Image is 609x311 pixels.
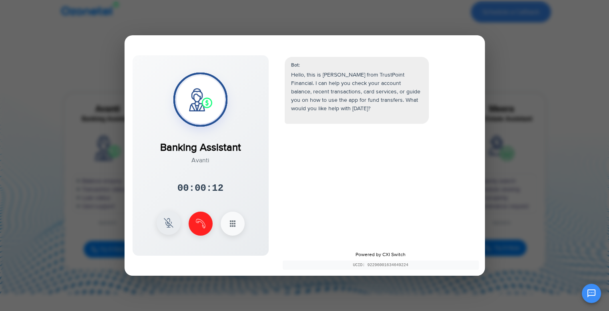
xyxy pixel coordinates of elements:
p: Hello, this is [PERSON_NAME] from TrustPoint Financial. I can help you check your account balance... [291,71,422,113]
div: Avanti [160,155,241,165]
div: UCID: 92296001634649224 [283,261,479,270]
img: end Icon [196,219,205,228]
button: Open chat [582,284,601,303]
img: mute Icon [164,218,173,228]
div: Bot: [291,62,422,69]
div: Powered by CXI Switch [277,245,485,276]
div: 00:00:12 [177,181,223,196]
div: Banking Assistant [160,132,241,155]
